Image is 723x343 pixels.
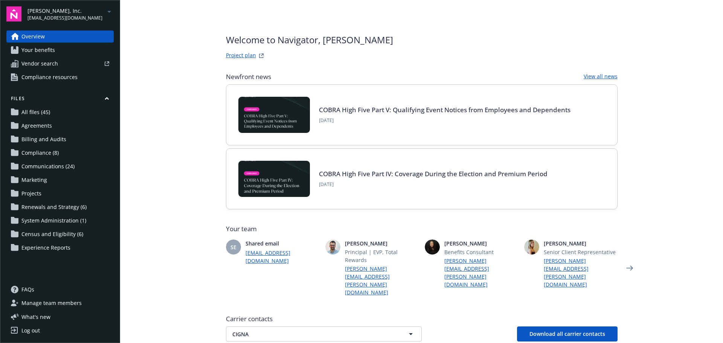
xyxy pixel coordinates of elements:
[6,120,114,132] a: Agreements
[21,133,66,145] span: Billing and Audits
[21,71,78,83] span: Compliance resources
[21,325,40,337] div: Log out
[27,15,102,21] span: [EMAIL_ADDRESS][DOMAIN_NAME]
[21,174,47,186] span: Marketing
[544,239,618,247] span: [PERSON_NAME]
[27,7,102,15] span: [PERSON_NAME], Inc.
[325,239,340,255] img: photo
[226,314,618,323] span: Carrier contacts
[584,72,618,81] a: View all news
[517,326,618,341] button: Download all carrier contacts
[21,313,50,321] span: What ' s new
[6,242,114,254] a: Experience Reports
[21,147,59,159] span: Compliance (8)
[238,97,310,133] img: BLOG-Card Image - Compliance - COBRA High Five Pt 5 - 09-11-25.jpg
[6,71,114,83] a: Compliance resources
[345,265,419,296] a: [PERSON_NAME][EMAIL_ADDRESS][PERSON_NAME][DOMAIN_NAME]
[319,105,570,114] a: COBRA High Five Part V: Qualifying Event Notices from Employees and Dependents
[6,174,114,186] a: Marketing
[6,147,114,159] a: Compliance (8)
[624,262,636,274] a: Next
[226,326,422,341] button: CIGNA
[345,248,419,264] span: Principal | EVP, Total Rewards
[6,160,114,172] a: Communications (24)
[21,160,75,172] span: Communications (24)
[21,242,70,254] span: Experience Reports
[21,44,55,56] span: Your benefits
[226,33,393,47] span: Welcome to Navigator , [PERSON_NAME]
[6,201,114,213] a: Renewals and Strategy (6)
[444,248,518,256] span: Benefits Consultant
[226,224,618,233] span: Your team
[232,330,389,338] span: CIGNA
[425,239,440,255] img: photo
[6,297,114,309] a: Manage team members
[21,297,82,309] span: Manage team members
[6,30,114,43] a: Overview
[544,248,618,256] span: Senior Client Representative
[21,188,41,200] span: Projects
[6,106,114,118] a: All files (45)
[105,7,114,16] a: arrowDropDown
[238,161,310,197] img: BLOG-Card Image - Compliance - COBRA High Five Pt 4 - 09-04-25.jpg
[21,30,45,43] span: Overview
[6,6,21,21] img: navigator-logo.svg
[529,330,605,337] span: Download all carrier contacts
[21,58,58,70] span: Vendor search
[257,51,266,60] a: projectPlanWebsite
[6,133,114,145] a: Billing and Audits
[27,6,114,21] button: [PERSON_NAME], Inc.[EMAIL_ADDRESS][DOMAIN_NAME]arrowDropDown
[6,188,114,200] a: Projects
[6,313,63,321] button: What's new
[21,120,52,132] span: Agreements
[226,72,271,81] span: Newfront news
[21,215,86,227] span: System Administration (1)
[345,239,419,247] span: [PERSON_NAME]
[319,181,548,188] span: [DATE]
[226,51,256,60] a: Project plan
[444,239,518,247] span: [PERSON_NAME]
[444,257,518,288] a: [PERSON_NAME][EMAIL_ADDRESS][PERSON_NAME][DOMAIN_NAME]
[544,257,618,288] a: [PERSON_NAME][EMAIL_ADDRESS][PERSON_NAME][DOMAIN_NAME]
[21,201,87,213] span: Renewals and Strategy (6)
[6,58,114,70] a: Vendor search
[21,106,50,118] span: All files (45)
[6,215,114,227] a: System Administration (1)
[6,44,114,56] a: Your benefits
[246,239,319,247] span: Shared email
[21,284,34,296] span: FAQs
[6,95,114,105] button: Files
[524,239,539,255] img: photo
[246,249,319,265] a: [EMAIL_ADDRESS][DOMAIN_NAME]
[6,228,114,240] a: Census and Eligibility (6)
[319,169,548,178] a: COBRA High Five Part IV: Coverage During the Election and Premium Period
[6,284,114,296] a: FAQs
[21,228,83,240] span: Census and Eligibility (6)
[230,243,236,251] span: SE
[319,117,570,124] span: [DATE]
